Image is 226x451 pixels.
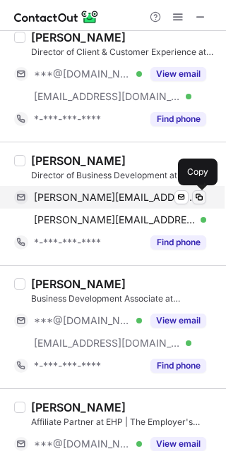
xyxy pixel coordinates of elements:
[150,314,206,328] button: Reveal Button
[31,154,126,168] div: [PERSON_NAME]
[150,235,206,249] button: Reveal Button
[31,46,218,58] div: Director of Client & Customer Experience at EHP Inc.
[31,400,126,414] div: [PERSON_NAME]
[34,191,196,204] span: [PERSON_NAME][EMAIL_ADDRESS][DOMAIN_NAME]
[150,359,206,373] button: Reveal Button
[150,437,206,451] button: Reveal Button
[34,90,181,103] span: [EMAIL_ADDRESS][DOMAIN_NAME]
[34,68,131,80] span: ***@[DOMAIN_NAME]
[31,277,126,291] div: [PERSON_NAME]
[150,112,206,126] button: Reveal Button
[14,8,99,25] img: ContactOut v5.3.10
[31,416,218,428] div: Affiliate Partner at EHP | The Employer's Choice
[31,292,218,305] div: Business Development Associate at [GEOGRAPHIC_DATA] | The Employer's Choice
[34,214,196,226] span: [PERSON_NAME][EMAIL_ADDRESS][DOMAIN_NAME]
[34,314,131,327] span: ***@[DOMAIN_NAME]
[31,169,218,182] div: Director of Business Development at [GEOGRAPHIC_DATA] | The Employer's Choice
[31,30,126,44] div: [PERSON_NAME]
[34,337,181,350] span: [EMAIL_ADDRESS][DOMAIN_NAME]
[34,438,131,450] span: ***@[DOMAIN_NAME]
[150,67,206,81] button: Reveal Button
